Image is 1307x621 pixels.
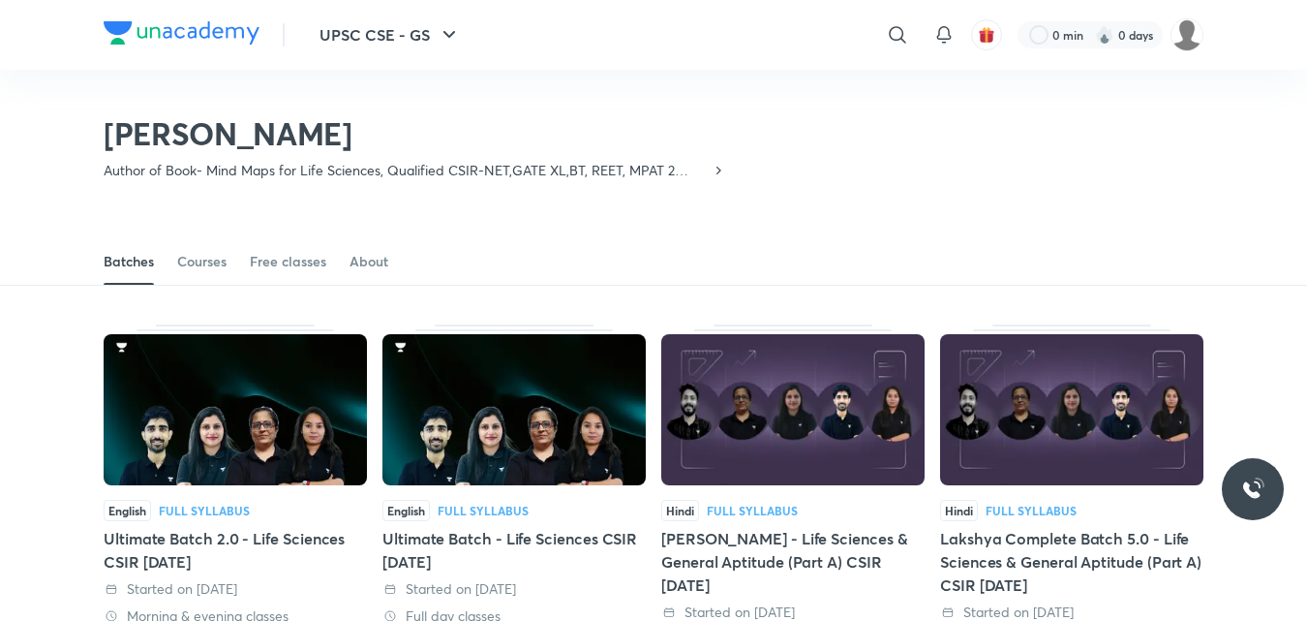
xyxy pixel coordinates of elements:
div: Ultimate Batch - Life Sciences CSIR [DATE] [382,527,646,574]
div: Free classes [250,252,326,271]
div: Started on 31 Aug 2025 [104,579,367,599]
a: About [350,238,388,285]
span: English [382,500,430,521]
img: Thumbnail [104,334,367,485]
span: Hindi [940,500,978,521]
div: Ultimate Batch 2.0 - Life Sciences CSIR [DATE] [104,527,367,574]
img: renuka [1170,18,1203,51]
img: Company Logo [104,21,259,45]
img: Thumbnail [382,334,646,485]
div: Courses [177,252,227,271]
img: Thumbnail [940,334,1203,485]
div: Full Syllabus [707,505,798,516]
button: avatar [971,19,1002,50]
a: Courses [177,238,227,285]
div: Lakshya Complete Batch 5.0 - Life Sciences & General Aptitude (Part A) CSIR [DATE] [940,527,1203,597]
a: Free classes [250,238,326,285]
img: Thumbnail [661,334,925,485]
button: UPSC CSE - GS [308,16,472,54]
div: [PERSON_NAME] - Life Sciences & General Aptitude (Part A) CSIR [DATE] [661,527,925,597]
img: avatar [978,26,995,44]
a: Batches [104,238,154,285]
div: Full Syllabus [986,505,1077,516]
div: About [350,252,388,271]
div: Full Syllabus [159,505,250,516]
span: Hindi [661,500,699,521]
div: Started on 31 Jul 2025 [382,579,646,599]
div: Batches [104,252,154,271]
a: Company Logo [104,21,259,49]
h2: [PERSON_NAME] [104,114,726,153]
div: Full Syllabus [438,505,529,516]
img: streak [1095,25,1114,45]
img: ttu [1241,478,1264,501]
span: English [104,500,151,521]
p: Author of Book- Mind Maps for Life Sciences, Qualified CSIR-NET,GATE XL,BT, REET, MPAT 2 times Ra... [104,161,711,180]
